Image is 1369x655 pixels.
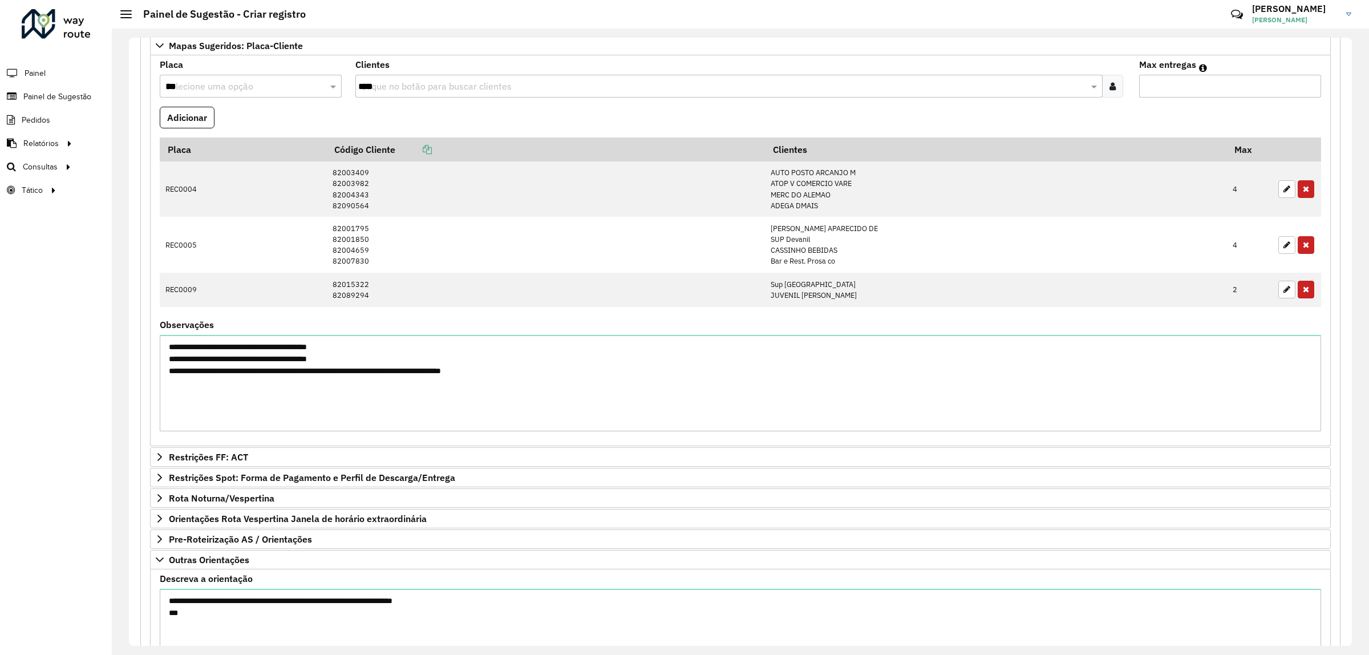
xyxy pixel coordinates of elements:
[1252,15,1338,25] span: [PERSON_NAME]
[355,58,390,71] label: Clientes
[150,468,1331,487] a: Restrições Spot: Forma de Pagamento e Perfil de Descarga/Entrega
[150,36,1331,55] a: Mapas Sugeridos: Placa-Cliente
[1199,63,1207,72] em: Máximo de clientes que serão colocados na mesma rota com os clientes informados
[326,273,765,306] td: 82015322 82089294
[169,41,303,50] span: Mapas Sugeridos: Placa-Cliente
[150,488,1331,508] a: Rota Noturna/Vespertina
[22,114,50,126] span: Pedidos
[1252,3,1338,14] h3: [PERSON_NAME]
[132,8,306,21] h2: Painel de Sugestão - Criar registro
[326,138,765,161] th: Código Cliente
[169,535,312,544] span: Pre-Roteirização AS / Orientações
[160,107,214,128] button: Adicionar
[23,91,91,103] span: Painel de Sugestão
[765,138,1227,161] th: Clientes
[160,58,183,71] label: Placa
[160,318,214,331] label: Observações
[160,217,326,273] td: REC0005
[23,161,58,173] span: Consultas
[160,138,326,161] th: Placa
[169,494,274,503] span: Rota Noturna/Vespertina
[1225,2,1249,27] a: Contato Rápido
[150,529,1331,549] a: Pre-Roteirização AS / Orientações
[169,514,427,523] span: Orientações Rota Vespertina Janela de horário extraordinária
[169,452,248,462] span: Restrições FF: ACT
[150,509,1331,528] a: Orientações Rota Vespertina Janela de horário extraordinária
[160,572,253,585] label: Descreva a orientação
[1227,161,1273,217] td: 4
[160,161,326,217] td: REC0004
[23,138,59,149] span: Relatórios
[150,447,1331,467] a: Restrições FF: ACT
[150,55,1331,446] div: Mapas Sugeridos: Placa-Cliente
[150,550,1331,569] a: Outras Orientações
[22,184,43,196] span: Tático
[1227,273,1273,306] td: 2
[395,144,432,155] a: Copiar
[1139,58,1196,71] label: Max entregas
[765,161,1227,217] td: AUTO POSTO ARCANJO M ATOP V COMERCIO VARE MERC DO ALEMAO ADEGA DMAIS
[1227,217,1273,273] td: 4
[169,555,249,564] span: Outras Orientações
[326,217,765,273] td: 82001795 82001850 82004659 82007830
[765,217,1227,273] td: [PERSON_NAME] APARECIDO DE SUP Devanil CASSINHO BEBIDAS Bar e Rest. Prosa co
[169,473,455,482] span: Restrições Spot: Forma de Pagamento e Perfil de Descarga/Entrega
[25,67,46,79] span: Painel
[326,161,765,217] td: 82003409 82003982 82004343 82090564
[1227,138,1273,161] th: Max
[160,273,326,306] td: REC0009
[765,273,1227,306] td: Sup [GEOGRAPHIC_DATA] JUVENIL [PERSON_NAME]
